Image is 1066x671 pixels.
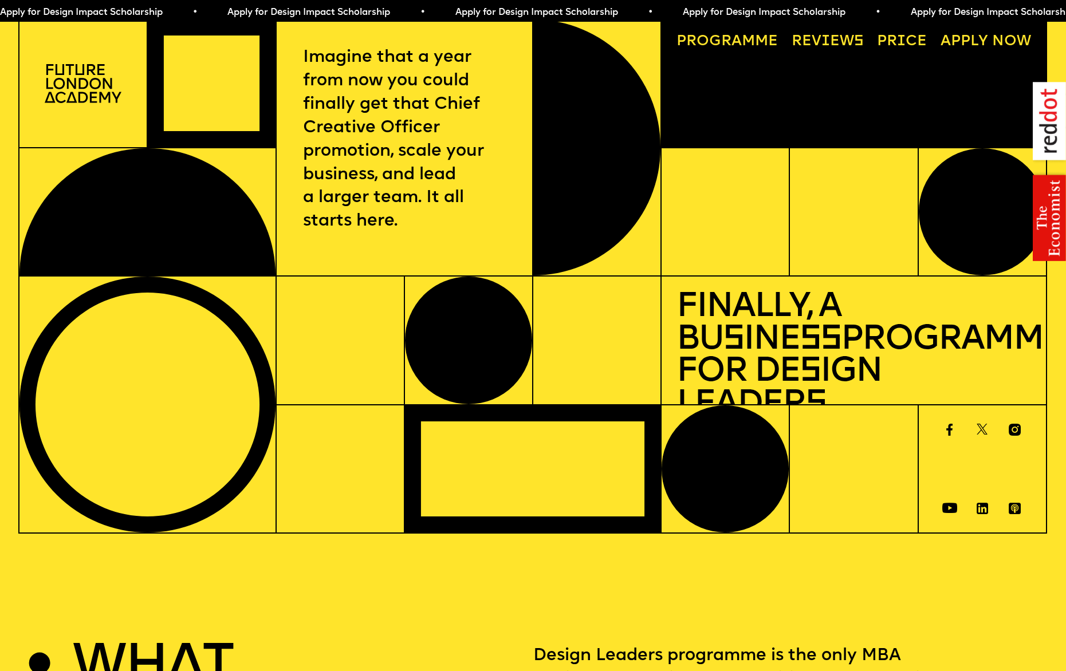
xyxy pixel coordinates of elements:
[941,34,951,49] span: A
[676,291,1031,421] h1: Finally, a Bu ine Programme for De ign Leader
[870,27,934,56] a: Price
[731,34,742,49] span: a
[636,8,641,17] span: •
[784,27,871,56] a: Reviews
[303,46,505,234] p: Imagine that a year from now you could finally get that Chief Creative Officer promotion, scale y...
[864,8,869,17] span: •
[800,355,820,389] span: s
[723,323,744,357] span: s
[408,8,414,17] span: •
[669,27,785,56] a: Programme
[933,27,1039,56] a: Apply now
[800,323,841,357] span: ss
[805,388,826,422] span: s
[180,8,186,17] span: •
